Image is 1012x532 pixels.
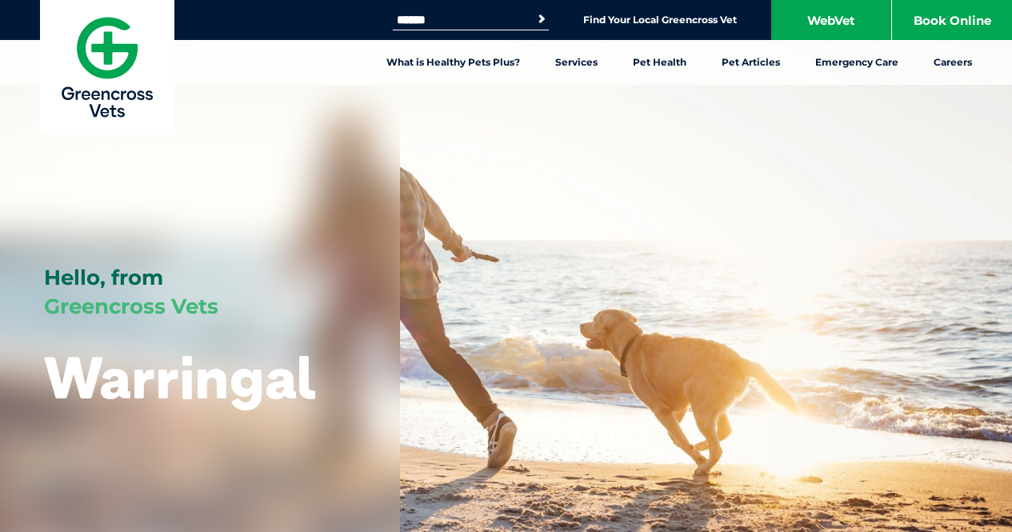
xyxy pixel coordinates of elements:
[369,40,538,85] a: What is Healthy Pets Plus?
[704,40,798,85] a: Pet Articles
[44,346,316,409] h1: Warringal
[615,40,704,85] a: Pet Health
[798,40,916,85] a: Emergency Care
[44,294,218,319] span: Greencross Vets
[44,265,163,290] span: Hello, from
[538,40,615,85] a: Services
[583,14,737,26] a: Find Your Local Greencross Vet
[916,40,990,85] a: Careers
[534,11,550,27] button: Search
